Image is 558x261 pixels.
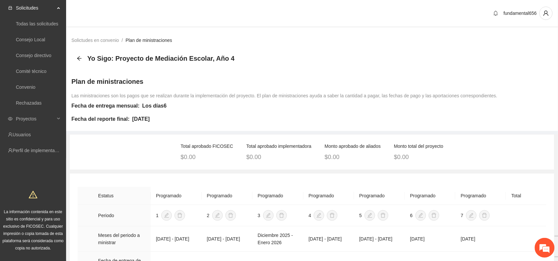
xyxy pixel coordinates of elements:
[365,210,375,221] button: edit
[71,38,119,43] a: Solictudes en convenio
[161,210,172,221] button: edit
[34,34,111,42] div: Chatee con nosotros ahora
[253,187,303,205] th: Programado
[93,187,151,205] th: Estatus
[456,187,506,205] th: Programado
[491,11,501,16] span: bell
[156,212,159,219] div: 1
[13,132,31,137] a: Usuarios
[202,226,253,252] td: [DATE] - [DATE]
[263,210,274,221] button: edit
[8,6,13,10] span: inbox
[325,144,381,149] span: Monto aprobado de aliados
[181,154,196,160] span: $0.00
[13,148,64,153] a: Perfil de implementadora
[3,210,64,250] span: La información contenida en este sitio es confidencial y para uso exclusivo de FICOSEC. Cualquier...
[142,102,167,110] h5: Los días 6
[354,226,405,252] td: [DATE] - [DATE]
[325,154,339,160] span: $0.00
[253,226,303,252] td: Diciembre 2025 - Enero 2026
[71,115,130,123] h5: Fecha del reporte final:
[77,56,82,61] span: arrow-left
[405,187,456,205] th: Programado
[3,180,126,203] textarea: Escriba su mensaje y pulse “Intro”
[416,210,426,221] button: edit
[16,53,51,58] a: Consejo directivo
[16,100,42,106] a: Rechazadas
[491,8,501,18] button: bell
[394,144,443,149] span: Monto total del proyecto
[207,212,210,219] div: 2
[77,56,82,61] div: Back
[466,210,477,221] button: edit
[93,226,151,252] td: Meses del periodo a ministrar
[8,116,13,121] span: eye
[16,21,58,26] a: Todas las solicitudes
[126,38,172,43] a: Plan de ministraciones
[87,53,235,64] span: Yo Sigo: Proyecto de Mediación Escolar, Año 4
[122,38,123,43] span: /
[212,210,223,221] button: edit
[151,226,202,252] td: [DATE] - [DATE]
[314,210,324,221] button: edit
[108,3,124,19] div: Minimizar ventana de chat en vivo
[29,190,37,199] span: warning
[540,10,552,16] span: user
[16,112,55,125] span: Proyectos
[354,187,405,205] th: Programado
[506,187,546,205] th: Total
[303,226,354,252] td: [DATE] - [DATE]
[16,37,45,42] a: Consejo Local
[246,144,311,149] span: Total aprobado implementadora
[359,212,362,219] div: 5
[181,144,233,149] span: Total aprobado FICOSEC
[71,102,139,110] h5: Fecha de entrega mensual:
[405,226,456,252] td: [DATE]
[258,212,260,219] div: 3
[93,205,151,226] td: Periodo
[16,1,55,15] span: Solicitudes
[303,187,354,205] th: Programado
[16,69,47,74] a: Comité técnico
[539,7,553,20] button: user
[71,77,498,86] h4: Plan de ministraciones
[202,187,253,205] th: Programado
[504,11,537,16] span: fundamental656
[456,226,506,252] td: [DATE]
[246,154,261,160] span: $0.00
[309,212,311,219] div: 4
[461,212,463,219] div: 7
[38,88,91,155] span: Estamos en línea.
[394,154,409,160] span: $0.00
[71,93,498,98] span: Las ministraciones son los pagos que se realizan durante la implementación del proyecto. El plan ...
[132,115,150,123] h5: [DATE]
[410,212,413,219] div: 6
[151,187,202,205] th: Programado
[16,84,35,90] a: Convenio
